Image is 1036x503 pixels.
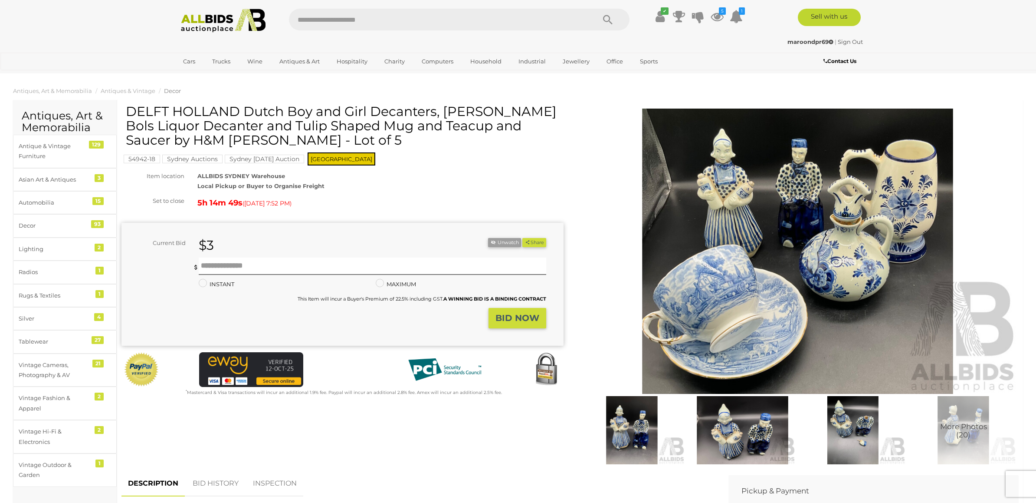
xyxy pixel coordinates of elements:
div: 2 [95,393,104,400]
img: Official PayPal Seal [124,352,159,387]
div: Lighting [19,244,90,254]
a: Contact Us [823,56,859,66]
strong: BID NOW [495,313,539,323]
a: Hospitality [331,54,373,69]
div: Tablewear [19,337,90,347]
mark: Sydney [DATE] Auction [225,155,304,163]
img: DELFT HOLLAND Dutch Boy and Girl Decanters, Erven Lucas Bols Liquor Decanter and Tulip Shaped Mug... [579,396,685,465]
div: 3 [95,174,104,182]
i: 1 [739,7,745,15]
div: 4 [94,313,104,321]
div: 21 [92,360,104,367]
label: INSTANT [199,279,234,289]
div: 1 [95,267,104,275]
div: 1 [95,460,104,467]
a: Charity [379,54,410,69]
small: Mastercard & Visa transactions will incur an additional 1.9% fee. Paypal will incur an additional... [186,390,502,395]
a: Vintage Fashion & Apparel 2 [13,387,117,420]
a: Antiques & Art [274,54,325,69]
a: Silver 4 [13,307,117,330]
a: maroondpr69 [787,38,835,45]
a: 5 [711,9,724,24]
a: Sydney [DATE] Auction [225,156,304,162]
i: 5 [719,7,726,15]
div: Item location [115,171,191,181]
a: Industrial [513,54,551,69]
img: Secured by Rapid SSL [529,352,564,387]
a: Office [601,54,629,69]
span: [DATE] 7:52 PM [244,199,290,207]
i: ✔ [661,7,669,15]
mark: Sydney Auctions [162,155,223,163]
a: Rugs & Textiles 1 [13,284,117,307]
div: 1 [95,290,104,298]
a: Antiques, Art & Memorabilia [13,87,92,94]
a: Antiques & Vintage [101,87,155,94]
strong: ALLBIDS SYDNEY Warehouse [197,172,285,179]
a: Cars [177,54,201,69]
a: Vintage Cameras, Photography & AV 21 [13,354,117,387]
img: DELFT HOLLAND Dutch Boy and Girl Decanters, Erven Lucas Bols Liquor Decanter and Tulip Shaped Mug... [577,109,1019,394]
label: MAXIMUM [376,279,416,289]
a: Sign Out [838,38,863,45]
div: Asian Art & Antiques [19,175,90,185]
a: Sell with us [798,9,861,26]
a: Household [465,54,507,69]
img: Allbids.com.au [176,9,270,33]
span: More Photos (20) [940,423,987,439]
mark: 54942-18 [124,155,160,163]
button: Unwatch [488,238,521,247]
a: Lighting 2 [13,238,117,261]
a: Jewellery [557,54,595,69]
button: Share [522,238,546,247]
div: Set to close [115,196,191,206]
a: Antique & Vintage Furniture 129 [13,135,117,168]
a: Sydney Auctions [162,156,223,162]
button: BID NOW [488,308,546,328]
h2: Antiques, Art & Memorabilia [22,110,108,134]
div: 15 [92,197,104,205]
div: Rugs & Textiles [19,291,90,301]
a: 54942-18 [124,156,160,162]
strong: $3 [199,237,214,253]
h1: DELFT HOLLAND Dutch Boy and Girl Decanters, [PERSON_NAME] Bols Liquor Decanter and Tulip Shaped M... [126,104,561,147]
a: Vintage Hi-Fi & Electronics 2 [13,420,117,453]
div: 2 [95,426,104,434]
div: Vintage Cameras, Photography & AV [19,360,90,381]
span: [GEOGRAPHIC_DATA] [308,152,375,165]
div: Vintage Outdoor & Garden [19,460,90,480]
strong: maroondpr69 [787,38,833,45]
div: Radios [19,267,90,277]
span: ( ) [243,200,292,207]
a: DESCRIPTION [121,471,185,496]
a: Automobilia 15 [13,191,117,214]
img: PCI DSS compliant [401,352,488,387]
li: Unwatch this item [488,238,521,247]
a: BID HISTORY [186,471,245,496]
div: Silver [19,314,90,324]
strong: Local Pickup or Buyer to Organise Freight [197,182,325,189]
div: Antique & Vintage Furniture [19,141,90,162]
div: Automobilia [19,198,90,208]
a: Computers [416,54,459,69]
img: DELFT HOLLAND Dutch Boy and Girl Decanters, Erven Lucas Bols Liquor Decanter and Tulip Shaped Mug... [800,396,906,465]
div: Current Bid [121,238,192,248]
a: Decor [164,87,181,94]
a: INSPECTION [246,471,303,496]
b: A WINNING BID IS A BINDING CONTRACT [443,296,546,302]
a: 1 [730,9,743,24]
img: DELFT HOLLAND Dutch Boy and Girl Decanters, Erven Lucas Bols Liquor Decanter and Tulip Shaped Mug... [910,396,1016,465]
span: | [835,38,836,45]
small: This Item will incur a Buyer's Premium of 22.5% including GST. [298,296,546,302]
a: Radios 1 [13,261,117,284]
a: Sports [634,54,663,69]
a: ✔ [653,9,666,24]
b: Contact Us [823,58,856,64]
a: Wine [242,54,268,69]
a: Decor 93 [13,214,117,237]
div: 27 [92,336,104,344]
img: eWAY Payment Gateway [199,352,303,387]
a: Tablewear 27 [13,330,117,353]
